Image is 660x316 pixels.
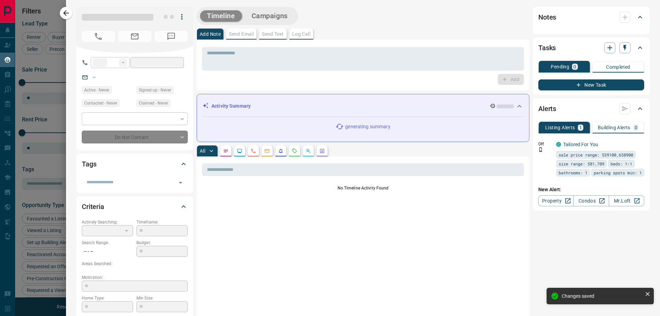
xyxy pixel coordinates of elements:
[82,198,188,215] div: Criteria
[82,201,104,212] h2: Criteria
[136,219,188,225] p: Timeframe:
[139,100,168,107] span: Claimed - Never
[559,151,633,158] span: sale price range: 539100,658900
[200,32,221,36] p: Add Note
[538,79,644,90] button: New Task
[82,31,115,42] span: No Number
[573,64,576,69] p: 0
[264,148,270,154] svg: Emails
[82,219,133,225] p: Actively Searching:
[136,240,188,246] p: Budget:
[538,42,556,53] h2: Tasks
[223,148,229,154] svg: Notes
[136,295,188,301] p: Min Size:
[538,186,644,193] p: New Alert:
[606,65,630,69] p: Completed
[610,160,632,167] span: beds: 1-1
[237,148,242,154] svg: Lead Browsing Activity
[545,125,575,130] p: Listing Alerts
[84,87,109,94] span: Active - Never
[200,149,205,153] p: All
[82,156,188,172] div: Tags
[598,125,630,130] p: Building Alerts
[82,240,133,246] p: Search Range:
[538,12,556,23] h2: Notes
[563,142,598,147] a: Tailored For You
[559,169,587,176] span: bathrooms: 1
[635,125,637,130] p: 0
[538,40,644,56] div: Tasks
[562,293,642,299] div: Changes saved
[538,100,644,117] div: Alerts
[251,148,256,154] svg: Calls
[556,142,561,147] div: condos.ca
[82,274,188,281] p: Motivation:
[245,10,295,22] button: Campaigns
[345,123,390,130] p: generating summary
[559,160,604,167] span: size range: 581,709
[82,295,133,301] p: Home Type:
[538,103,556,114] h2: Alerts
[211,102,251,110] p: Activity Summary
[84,100,117,107] span: Contacted - Never
[202,100,524,112] div: Activity Summary
[319,148,325,154] svg: Agent Actions
[82,246,133,257] p: -- - --
[538,147,543,152] svg: Push Notification Only
[82,159,96,170] h2: Tags
[538,195,574,206] a: Property
[573,195,609,206] a: Condos
[118,31,151,42] span: No Email
[538,9,644,25] div: Notes
[306,148,311,154] svg: Opportunities
[579,125,582,130] p: 1
[176,178,185,187] button: Open
[155,31,188,42] span: No Number
[292,148,297,154] svg: Requests
[139,87,171,94] span: Signed up - Never
[200,10,242,22] button: Timeline
[278,148,284,154] svg: Listing Alerts
[202,185,524,191] p: No Timeline Activity Found
[82,261,188,267] p: Areas Searched:
[594,169,642,176] span: parking spots min: 1
[551,64,569,69] p: Pending
[609,195,644,206] a: Mr.Loft
[538,141,552,147] p: Off
[82,131,188,143] div: Do Not Contact
[93,74,96,80] a: --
